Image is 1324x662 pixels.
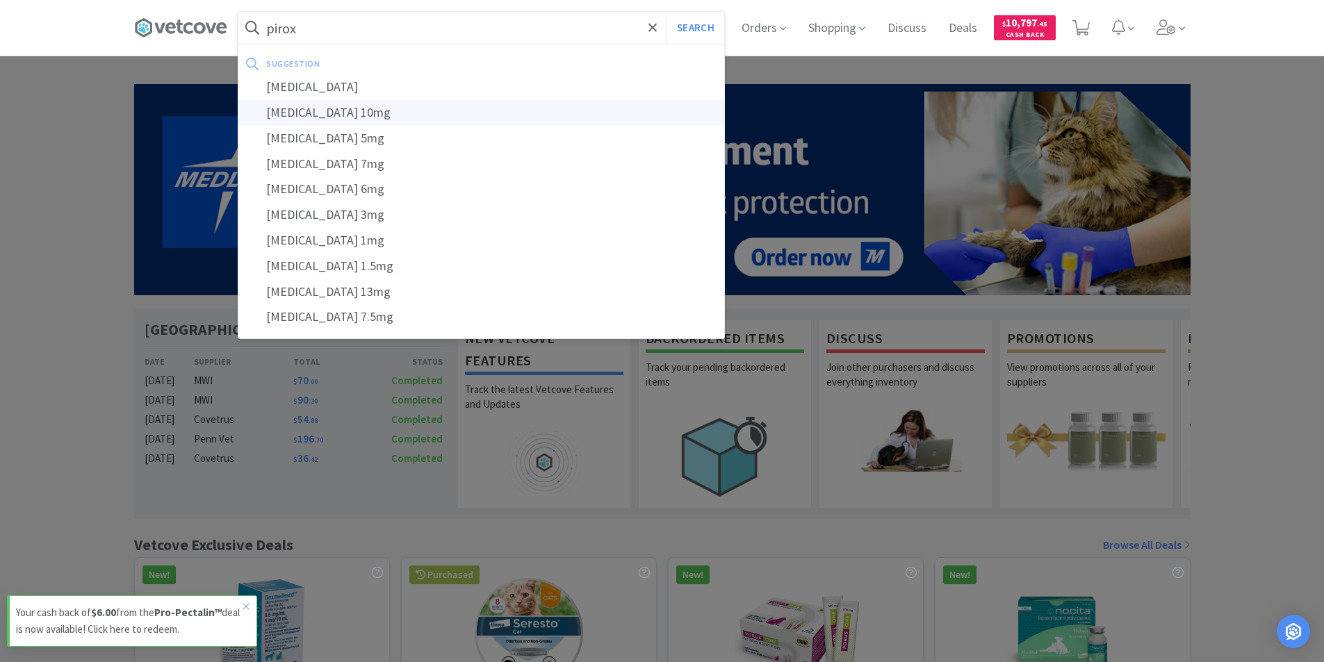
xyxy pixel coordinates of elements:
[91,606,116,619] strong: $6.00
[1002,19,1006,28] span: $
[238,126,724,151] div: [MEDICAL_DATA] 5mg
[238,254,724,279] div: [MEDICAL_DATA] 1.5mg
[238,100,724,126] div: [MEDICAL_DATA] 10mg
[238,151,724,177] div: [MEDICAL_DATA] 7mg
[238,304,724,330] div: [MEDICAL_DATA] 7.5mg
[238,74,724,100] div: [MEDICAL_DATA]
[1037,19,1047,28] span: . 45
[1002,31,1047,40] span: Cash Back
[154,606,222,619] strong: Pro-Pectalin™
[238,202,724,228] div: [MEDICAL_DATA] 3mg
[238,228,724,254] div: [MEDICAL_DATA] 1mg
[667,12,724,44] button: Search
[943,22,983,35] a: Deals
[266,53,518,74] div: suggestion
[1277,615,1310,648] div: Open Intercom Messenger
[238,12,724,44] input: Search by item, sku, manufacturer, ingredient, size...
[16,604,243,638] p: Your cash back of from the deal is now available! Click here to redeem.
[1002,16,1047,29] span: 10,797
[238,279,724,305] div: [MEDICAL_DATA] 13mg
[238,176,724,202] div: [MEDICAL_DATA] 6mg
[994,9,1056,47] a: $10,797.45Cash Back
[882,22,932,35] a: Discuss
